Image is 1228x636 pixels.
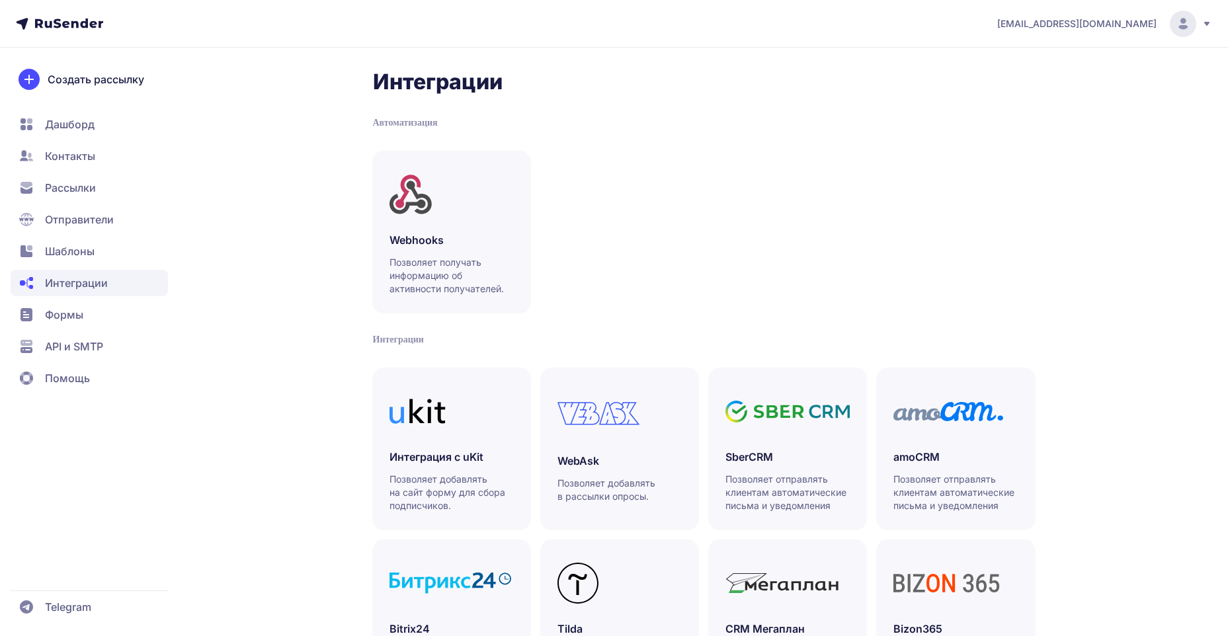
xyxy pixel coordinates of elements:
[373,69,1035,95] h2: Интеграции
[389,256,515,296] p: Позволяет получать информацию об активности получателей.
[45,307,83,323] span: Формы
[997,17,1157,30] span: [EMAIL_ADDRESS][DOMAIN_NAME]
[893,449,1018,465] h3: amoCRM
[45,275,108,291] span: Интеграции
[557,477,683,503] p: Позволяет добавлять в рассылки опросы.
[877,368,1034,529] a: amoCRMПозволяет отправлять клиентам автоматические письма и уведомления
[389,449,514,465] h3: Интеграция с uKit
[11,594,168,620] a: Telegram
[48,71,144,87] span: Создать рассылку
[45,180,96,196] span: Рассылки
[45,148,95,164] span: Контакты
[389,473,515,512] p: Позволяет добавлять на сайт форму для сбора подписчиков.
[45,338,103,354] span: API и SMTP
[373,151,530,312] a: WebhooksПозволяет получать информацию об активности получателей.
[45,599,91,615] span: Telegram
[725,449,850,465] h3: SberCRM
[389,232,514,248] h3: Webhooks
[45,370,90,386] span: Помощь
[709,368,866,529] a: SberCRMПозволяет отправлять клиентам автоматические письма и уведомления
[373,333,1035,346] div: Интеграции
[45,243,95,259] span: Шаблоны
[373,116,1035,130] div: Автоматизация
[725,473,851,512] p: Позволяет отправлять клиентам автоматические письма и уведомления
[373,368,530,529] a: Интеграция с uKitПозволяет добавлять на сайт форму для сбора подписчиков.
[541,368,698,529] a: WebAskПозволяет добавлять в рассылки опросы.
[893,473,1019,512] p: Позволяет отправлять клиентам автоматические письма и уведомления
[557,453,682,469] h3: WebAsk
[45,212,114,227] span: Отправители
[45,116,95,132] span: Дашборд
